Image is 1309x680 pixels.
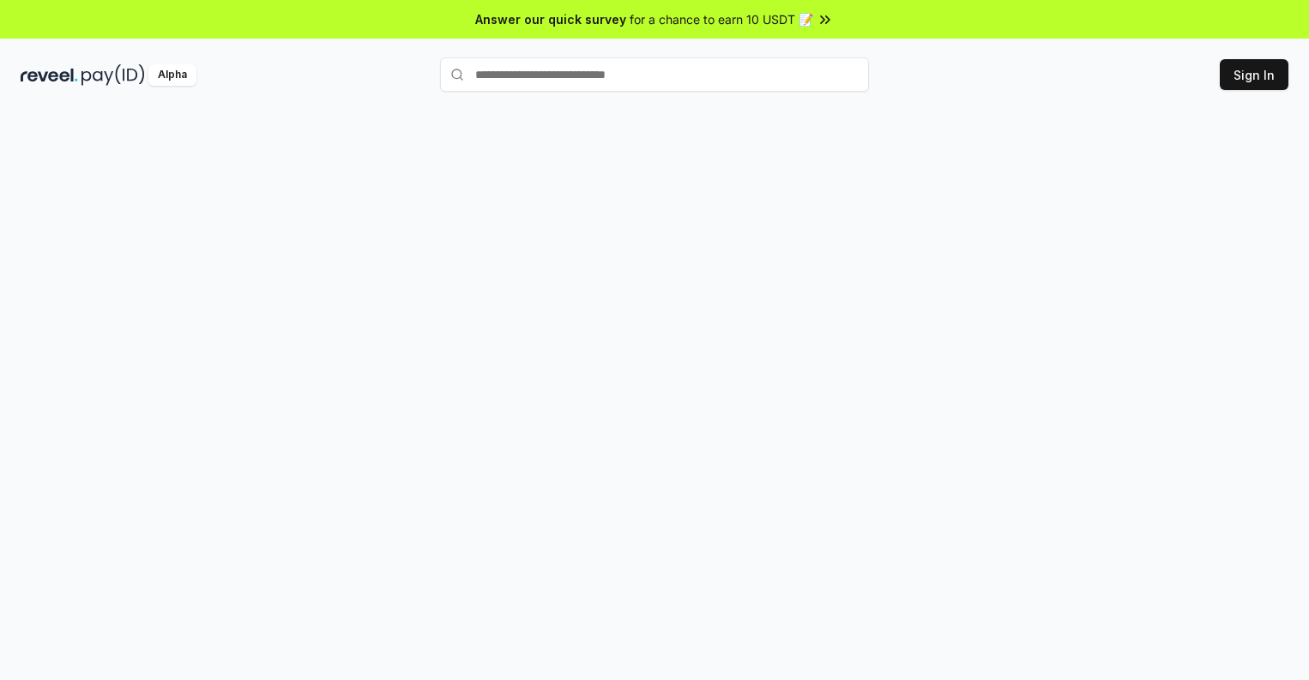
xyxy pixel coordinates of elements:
[1220,59,1288,90] button: Sign In
[475,10,626,28] span: Answer our quick survey
[21,64,78,86] img: reveel_dark
[148,64,196,86] div: Alpha
[81,64,145,86] img: pay_id
[630,10,813,28] span: for a chance to earn 10 USDT 📝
